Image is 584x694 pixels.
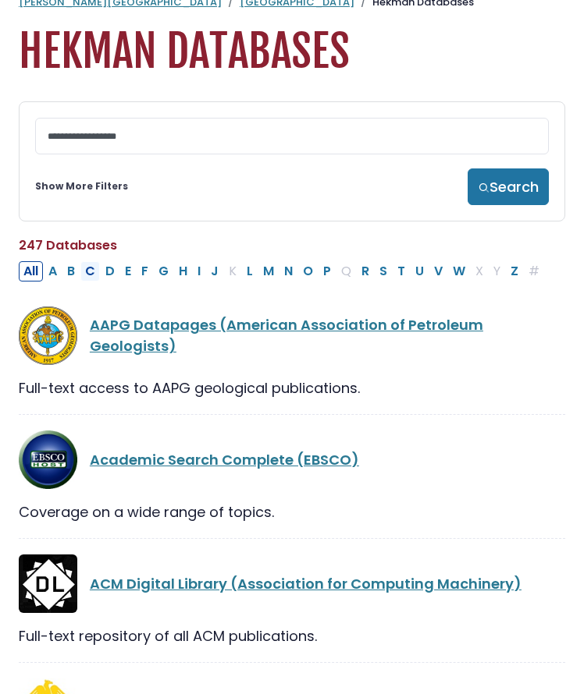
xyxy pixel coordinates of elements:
[506,261,523,281] button: Filter Results Z
[90,574,522,593] a: ACM Digital Library (Association for Computing Machinery)
[298,261,318,281] button: Filter Results O
[174,261,192,281] button: Filter Results H
[120,261,136,281] button: Filter Results E
[19,625,565,646] div: Full-text repository of all ACM publications.
[19,236,117,254] span: 247 Databases
[319,261,336,281] button: Filter Results P
[154,261,173,281] button: Filter Results G
[35,179,128,193] a: Show More Filters
[44,261,62,281] button: Filter Results A
[411,261,429,281] button: Filter Results U
[280,261,297,281] button: Filter Results N
[393,261,410,281] button: Filter Results T
[448,261,470,281] button: Filter Results W
[19,261,43,281] button: All
[35,118,549,154] input: Search database by title or keyword
[90,315,483,356] a: AAPG Datapages (American Association of Petroleum Geologists)
[90,450,359,469] a: Academic Search Complete (EBSCO)
[258,261,279,281] button: Filter Results M
[19,260,546,280] div: Alpha-list to filter by first letter of database name
[80,261,100,281] button: Filter Results C
[19,501,565,522] div: Coverage on a wide range of topics.
[62,261,80,281] button: Filter Results B
[206,261,223,281] button: Filter Results J
[19,26,565,78] h1: Hekman Databases
[357,261,374,281] button: Filter Results R
[101,261,119,281] button: Filter Results D
[242,261,258,281] button: Filter Results L
[19,377,565,398] div: Full-text access to AAPG geological publications.
[375,261,392,281] button: Filter Results S
[429,261,447,281] button: Filter Results V
[193,261,205,281] button: Filter Results I
[137,261,153,281] button: Filter Results F
[468,168,549,205] button: Search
